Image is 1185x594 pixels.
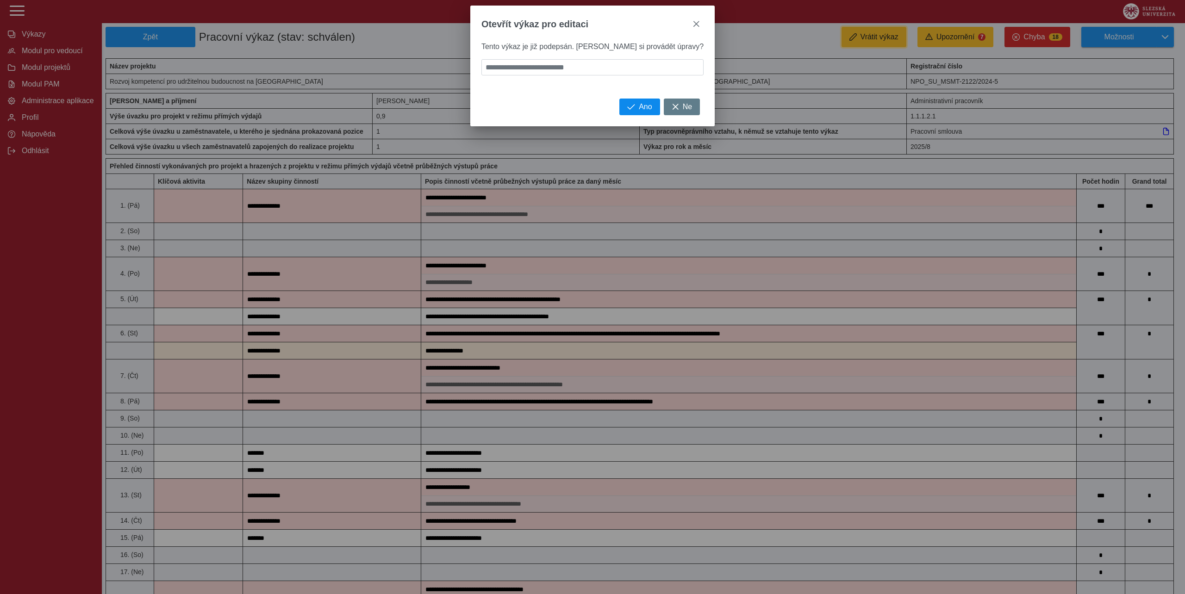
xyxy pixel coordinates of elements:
button: close [689,17,704,31]
button: Ne [664,99,700,115]
div: Tento výkaz je již podepsán. [PERSON_NAME] si provádět úpravy? [470,43,715,99]
span: Ano [639,103,652,111]
span: Otevřít výkaz pro editaci [481,19,588,30]
button: Ano [619,99,660,115]
span: Ne [683,103,692,111]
